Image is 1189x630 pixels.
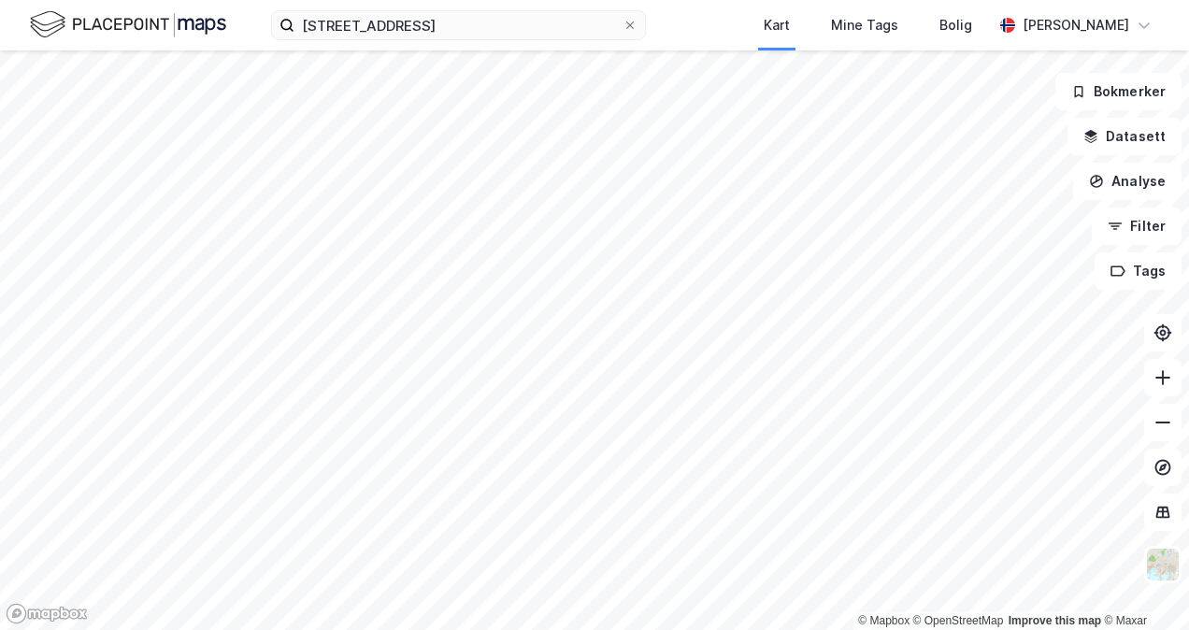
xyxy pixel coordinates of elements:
[1096,540,1189,630] iframe: Chat Widget
[294,11,623,39] input: Søk på adresse, matrikkel, gårdeiere, leietakere eller personer
[1023,14,1129,36] div: [PERSON_NAME]
[1009,614,1101,627] a: Improve this map
[6,603,88,624] a: Mapbox homepage
[1067,118,1182,155] button: Datasett
[1055,73,1182,110] button: Bokmerker
[764,14,790,36] div: Kart
[30,8,226,41] img: logo.f888ab2527a4732fd821a326f86c7f29.svg
[1095,252,1182,290] button: Tags
[939,14,972,36] div: Bolig
[858,614,910,627] a: Mapbox
[831,14,898,36] div: Mine Tags
[1073,163,1182,200] button: Analyse
[913,614,1004,627] a: OpenStreetMap
[1096,540,1189,630] div: Kontrollprogram for chat
[1092,208,1182,245] button: Filter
